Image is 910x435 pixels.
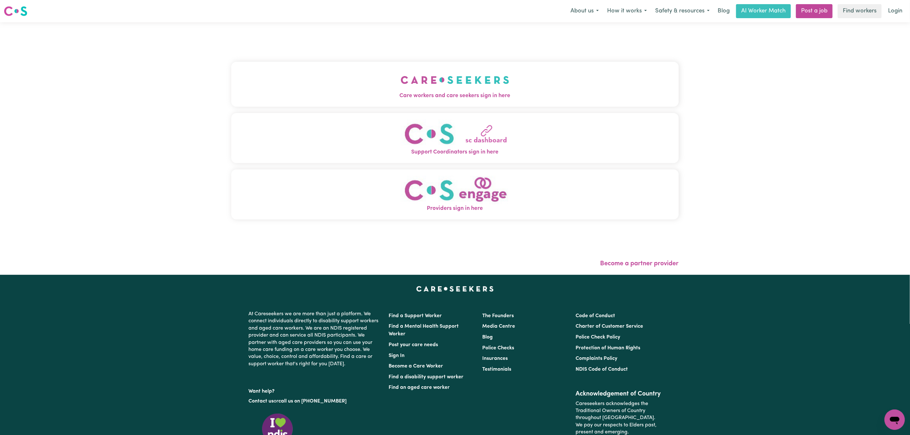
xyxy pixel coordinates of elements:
[389,342,438,347] a: Post your care needs
[482,313,514,318] a: The Founders
[279,399,347,404] a: call us on [PHONE_NUMBER]
[482,367,511,372] a: Testimonials
[389,313,442,318] a: Find a Support Worker
[736,4,791,18] a: AI Worker Match
[249,385,381,395] p: Want help?
[838,4,882,18] a: Find workers
[231,148,679,156] span: Support Coordinators sign in here
[249,399,274,404] a: Contact us
[249,308,381,370] p: At Careseekers we are more than just a platform. We connect individuals directly to disability su...
[389,364,443,369] a: Become a Care Worker
[576,324,643,329] a: Charter of Customer Service
[389,353,405,358] a: Sign In
[884,4,906,18] a: Login
[389,385,450,390] a: Find an aged care worker
[796,4,833,18] a: Post a job
[714,4,734,18] a: Blog
[651,4,714,18] button: Safety & resources
[389,324,459,337] a: Find a Mental Health Support Worker
[4,5,27,17] img: Careseekers logo
[231,113,679,163] button: Support Coordinators sign in here
[576,346,640,351] a: Protection of Human Rights
[576,356,617,361] a: Complaints Policy
[389,374,464,380] a: Find a disability support worker
[885,410,905,430] iframe: Button to launch messaging window, conversation in progress
[4,4,27,18] a: Careseekers logo
[566,4,603,18] button: About us
[482,335,493,340] a: Blog
[482,346,514,351] a: Police Checks
[416,286,494,291] a: Careseekers home page
[576,367,628,372] a: NDIS Code of Conduct
[482,324,515,329] a: Media Centre
[231,62,679,106] button: Care workers and care seekers sign in here
[249,395,381,407] p: or
[231,169,679,219] button: Providers sign in here
[231,204,679,213] span: Providers sign in here
[482,356,508,361] a: Insurances
[600,260,679,267] a: Become a partner provider
[576,313,615,318] a: Code of Conduct
[576,335,620,340] a: Police Check Policy
[576,390,661,398] h2: Acknowledgement of Country
[603,4,651,18] button: How it works
[231,92,679,100] span: Care workers and care seekers sign in here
